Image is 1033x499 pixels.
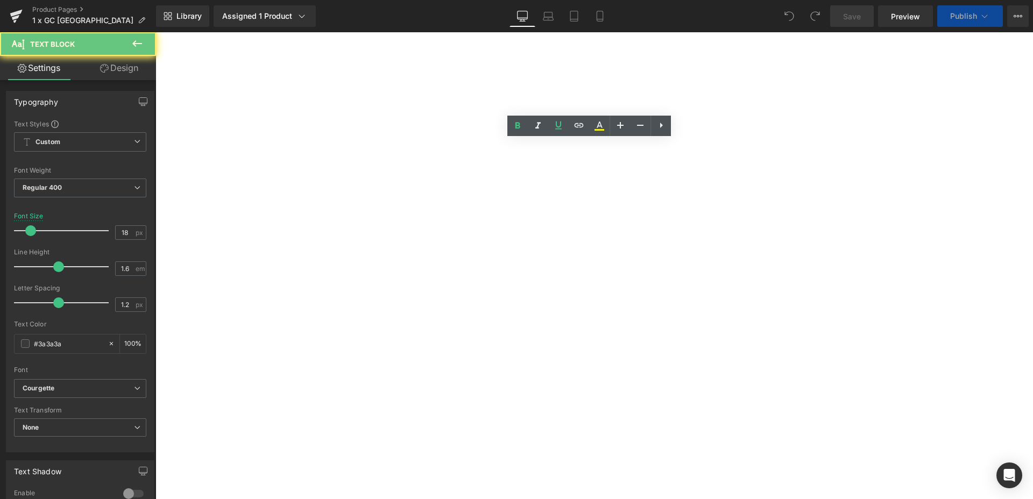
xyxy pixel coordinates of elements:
a: Tablet [561,5,587,27]
a: Preview [878,5,933,27]
div: Open Intercom Messenger [996,462,1022,488]
span: Preview [891,11,920,22]
span: em [136,265,145,272]
a: New Library [156,5,209,27]
span: Publish [950,12,977,20]
span: px [136,229,145,236]
button: Redo [804,5,826,27]
button: Undo [779,5,800,27]
i: Courgette [23,384,54,393]
div: Text Styles [14,119,146,128]
div: Line Height [14,248,146,256]
span: Library [176,11,202,21]
div: Text Transform [14,407,146,414]
span: 1 x GC [GEOGRAPHIC_DATA] [32,16,133,25]
div: Letter Spacing [14,284,146,292]
a: Laptop [535,5,561,27]
button: More [1007,5,1029,27]
a: Mobile [587,5,613,27]
span: Save [843,11,861,22]
a: Design [80,56,158,80]
a: Desktop [510,5,535,27]
div: Font Weight [14,167,146,174]
b: Regular 400 [23,183,62,191]
div: Text Shadow [14,461,61,476]
div: Typography [14,91,58,106]
button: Publish [937,5,1003,27]
div: Font Size [14,212,44,220]
div: Assigned 1 Product [222,11,307,22]
b: None [23,423,39,431]
a: Product Pages [32,5,156,14]
span: Text Block [30,40,75,48]
input: Color [34,338,103,350]
div: Text Color [14,320,146,328]
div: % [120,334,146,353]
div: Font [14,366,146,374]
span: px [136,301,145,308]
b: Custom [36,138,60,147]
